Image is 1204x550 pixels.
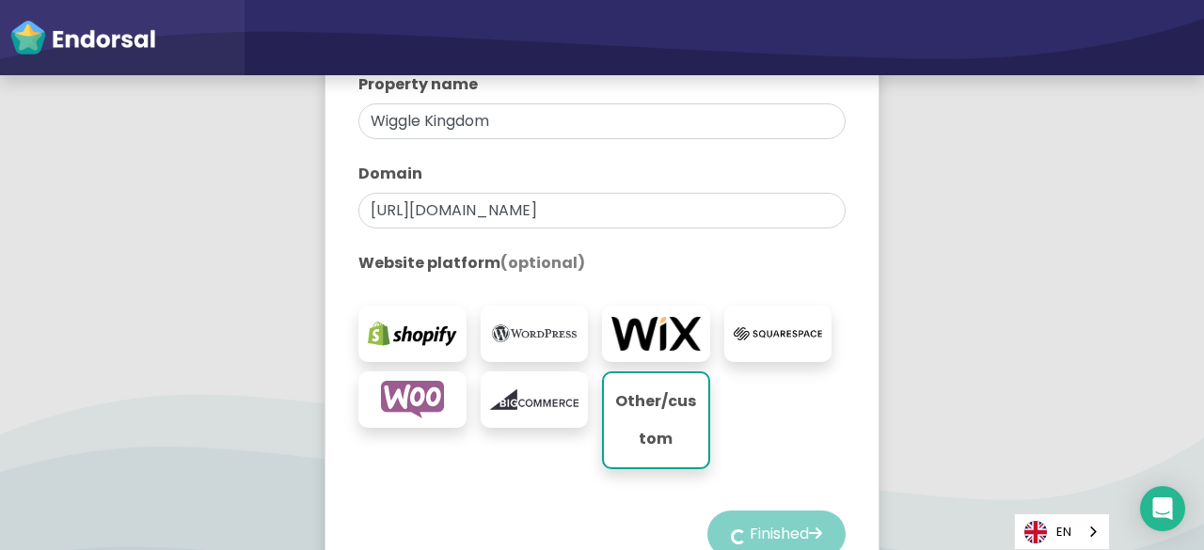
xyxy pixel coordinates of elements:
img: squarespace.com-logo.png [734,315,823,353]
label: Property name [358,73,846,96]
img: shopify.com-logo.png [368,315,457,353]
img: endorsal-logo-white@2x.png [9,19,156,56]
label: Website platform [358,252,846,275]
input: eg. My Website [358,103,846,139]
img: wordpress.org-logo.png [490,315,579,353]
div: Language [1014,513,1110,550]
p: Other/custom [613,383,699,458]
input: eg. websitename.com [358,193,846,228]
img: woocommerce.com-logo.png [368,381,457,418]
img: bigcommerce.com-logo.png [490,381,579,418]
span: (optional) [500,252,585,274]
aside: Language selected: English [1014,513,1110,550]
div: Open Intercom Messenger [1140,486,1185,531]
a: EN [1015,514,1109,549]
label: Domain [358,163,846,185]
img: wix.com-logo.png [611,315,701,353]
